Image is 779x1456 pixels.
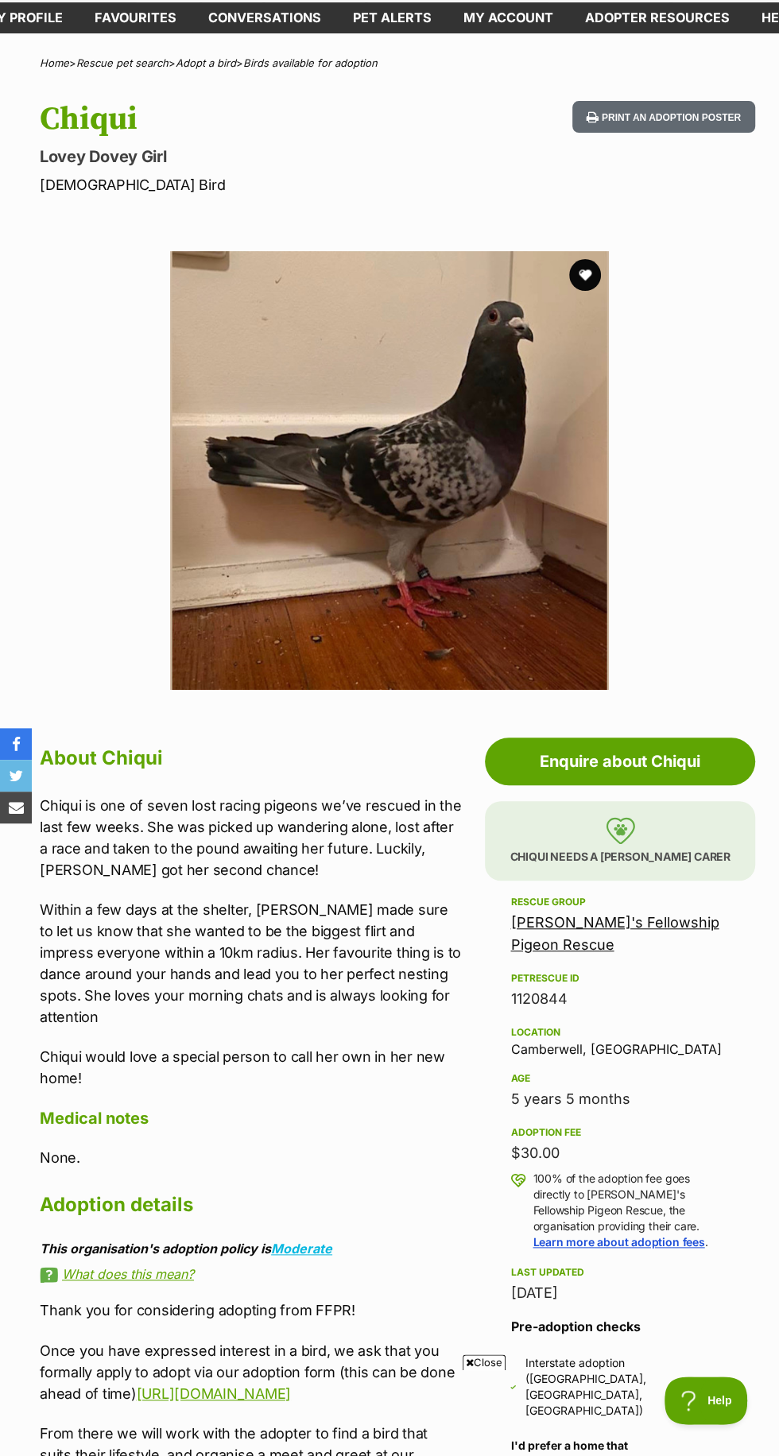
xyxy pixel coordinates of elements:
div: Interstate adoption ([GEOGRAPHIC_DATA], [GEOGRAPHIC_DATA], [GEOGRAPHIC_DATA]) [525,1355,730,1419]
div: Camberwell, [GEOGRAPHIC_DATA] [510,1023,730,1056]
h2: Adoption details [40,1187,463,1222]
a: Enquire about Chiqui [485,738,755,785]
p: Thank you for considering adopting from FFPR! [40,1299,463,1321]
button: favourite [569,259,601,291]
h4: Medical notes [40,1108,463,1129]
a: My account [448,2,569,33]
div: Adoption fee [510,1126,730,1139]
h2: About Chiqui [40,741,463,776]
h3: Pre-adoption checks [510,1317,730,1336]
iframe: Advertisement [100,1377,679,1448]
div: Last updated [510,1266,730,1279]
p: None. [40,1147,463,1168]
div: Location [510,1026,730,1039]
a: conversations [192,2,337,33]
p: Within a few days at the shelter, [PERSON_NAME] made sure to let us know that she wanted to be th... [40,899,463,1028]
p: Chiqui needs a [PERSON_NAME] carer [485,801,755,881]
h1: Chiqui [40,101,479,137]
div: 1120844 [510,988,730,1010]
a: Moderate [271,1241,332,1257]
p: 100% of the adoption fee goes directly to [PERSON_NAME]'s Fellowship Pigeon Rescue, the organisat... [533,1171,730,1250]
div: Rescue group [510,896,730,908]
span: Close [463,1354,506,1370]
a: Birds available for adoption [243,56,378,69]
a: What does this mean? [40,1267,463,1281]
p: Lovey Dovey Girl [40,145,479,168]
div: Age [510,1072,730,1085]
p: [DEMOGRAPHIC_DATA] Bird [40,174,479,196]
div: PetRescue ID [510,972,730,985]
a: Pet alerts [337,2,448,33]
a: Adopt a bird [176,56,236,69]
a: Learn more about adoption fees [533,1235,704,1249]
img: Photo of Chiqui [170,251,609,690]
p: Chiqui would love a special person to call her own in her new home! [40,1046,463,1089]
img: foster-care-31f2a1ccfb079a48fc4dc6d2a002ce68c6d2b76c7ccb9e0da61f6cd5abbf869a.svg [606,817,635,844]
p: Chiqui is one of seven lost racing pigeons we’ve rescued in the last few weeks. She was picked up... [40,795,463,881]
div: $30.00 [510,1142,730,1164]
div: 5 years 5 months [510,1088,730,1110]
a: Rescue pet search [76,56,169,69]
a: Adopter resources [569,2,746,33]
iframe: Help Scout Beacon - Open [665,1377,747,1424]
button: Print an adoption poster [572,101,755,134]
p: Once you have expressed interest in a bird, we ask that you formally apply to adopt via our adopt... [40,1340,463,1404]
div: This organisation's adoption policy is [40,1241,463,1256]
div: [DATE] [510,1282,730,1304]
a: [PERSON_NAME]'s Fellowship Pigeon Rescue [510,914,719,953]
a: Home [40,56,69,69]
a: Favourites [79,2,192,33]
